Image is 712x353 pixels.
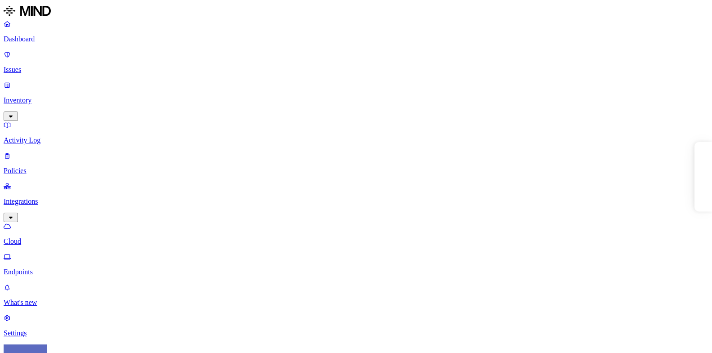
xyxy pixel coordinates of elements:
[4,50,708,74] a: Issues
[4,121,708,144] a: Activity Log
[4,35,708,43] p: Dashboard
[4,136,708,144] p: Activity Log
[4,253,708,276] a: Endpoints
[4,167,708,175] p: Policies
[4,329,708,337] p: Settings
[4,4,708,20] a: MIND
[4,96,708,104] p: Inventory
[4,81,708,120] a: Inventory
[4,182,708,221] a: Integrations
[4,314,708,337] a: Settings
[4,66,708,74] p: Issues
[4,20,708,43] a: Dashboard
[4,222,708,246] a: Cloud
[4,283,708,307] a: What's new
[4,299,708,307] p: What's new
[4,4,51,18] img: MIND
[4,268,708,276] p: Endpoints
[4,152,708,175] a: Policies
[4,237,708,246] p: Cloud
[4,197,708,206] p: Integrations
